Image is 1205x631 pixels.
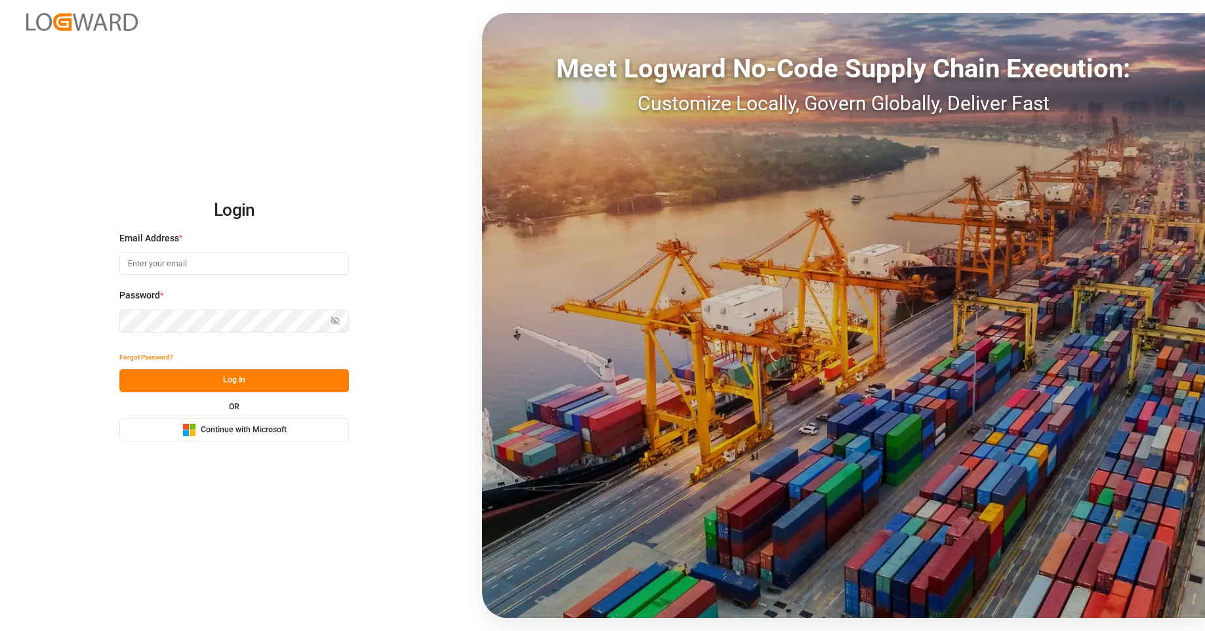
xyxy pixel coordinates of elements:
[201,424,287,436] span: Continue with Microsoft
[482,89,1205,118] div: Customize Locally, Govern Globally, Deliver Fast
[119,190,349,232] h2: Login
[119,289,160,302] span: Password
[119,369,349,392] button: Log In
[26,13,138,31] img: Logward_new_orange.png
[482,49,1205,89] div: Meet Logward No-Code Supply Chain Execution:
[119,346,173,369] button: Forgot Password?
[119,418,349,441] button: Continue with Microsoft
[119,252,349,275] input: Enter your email
[229,403,239,411] small: OR
[119,232,179,245] span: Email Address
